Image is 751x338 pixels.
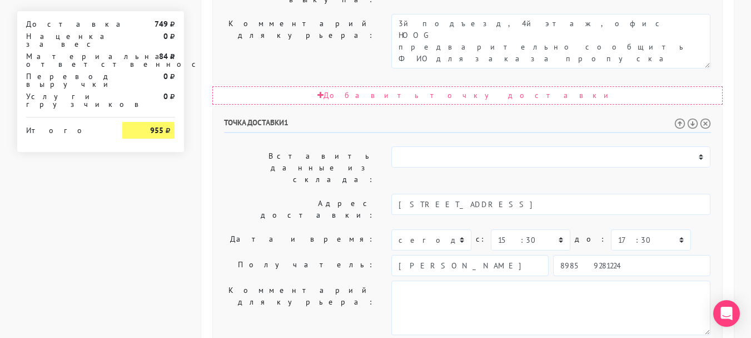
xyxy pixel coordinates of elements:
label: Вставить данные из склада: [216,146,384,189]
label: Комментарий для курьера: [216,14,384,68]
div: Перевод выручки [18,72,115,88]
div: Материальная ответственность [18,52,115,68]
label: c: [476,229,486,249]
label: Дата и время: [216,229,384,251]
strong: 955 [150,125,163,135]
strong: 749 [155,19,168,29]
div: Добавить точку доставки [212,86,723,105]
div: Наценка за вес [18,32,115,48]
strong: 0 [163,71,168,81]
strong: 84 [159,51,168,61]
div: Итого [26,122,106,134]
label: Комментарий для курьера: [216,281,384,335]
h6: Точка доставки [224,118,711,133]
textarea: 3й подъезд, 4й этаж, офис HOOG предварительно сообщить ФИО для заказа пропуска [391,14,710,68]
div: Доставка [18,20,115,28]
label: Адрес доставки: [216,194,384,225]
span: 1 [284,117,289,128]
div: Open Intercom Messenger [713,300,740,327]
div: Услуги грузчиков [18,92,115,108]
input: Имя [391,255,549,276]
strong: 0 [163,31,168,41]
label: Получатель: [216,255,384,276]
input: Телефон [553,255,710,276]
strong: 0 [163,91,168,101]
label: до: [575,229,606,249]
